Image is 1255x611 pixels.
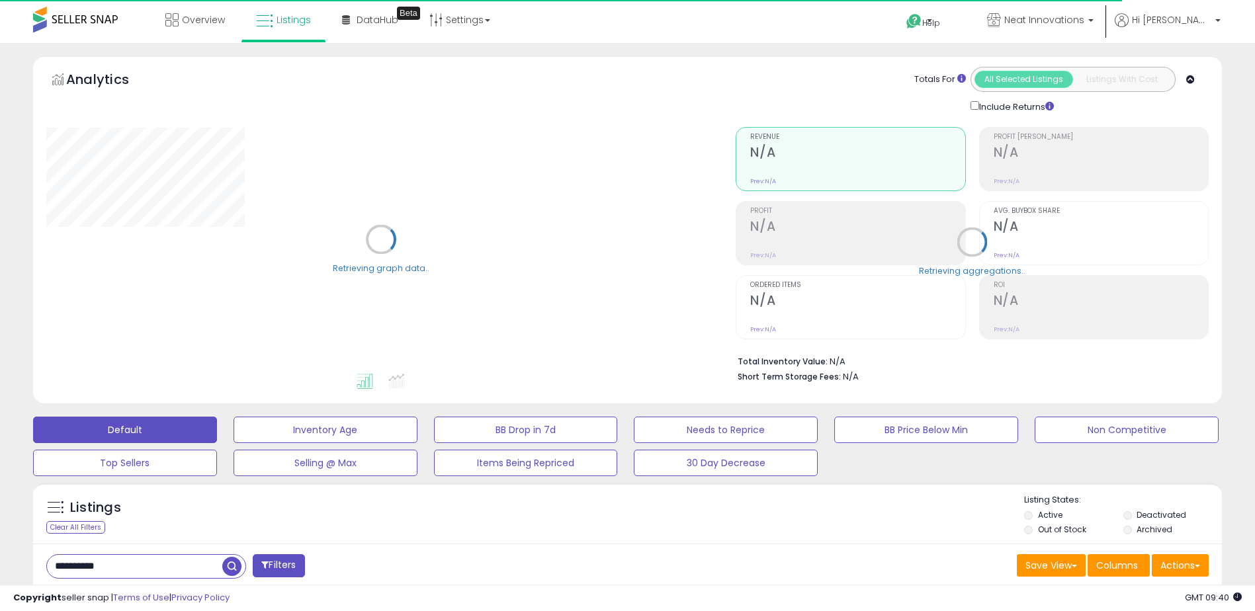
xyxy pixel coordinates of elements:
h5: Listings [70,499,121,517]
div: Tooltip anchor [397,7,420,20]
div: Retrieving graph data.. [333,262,429,274]
button: Default [33,417,217,443]
button: Inventory Age [234,417,417,443]
label: Archived [1137,524,1172,535]
span: Neat Innovations [1004,13,1084,26]
label: Active [1038,509,1062,520]
button: Needs to Reprice [634,417,818,443]
i: Get Help [906,13,922,30]
a: Hi [PERSON_NAME] [1115,13,1221,43]
span: Hi [PERSON_NAME] [1132,13,1211,26]
label: Deactivated [1137,509,1186,520]
button: Items Being Repriced [434,450,618,476]
button: BB Drop in 7d [434,417,618,443]
span: 2025-10-9 09:40 GMT [1185,591,1242,604]
div: seller snap | | [13,592,230,604]
div: Retrieving aggregations.. [919,265,1025,276]
span: Columns [1096,559,1138,572]
div: Include Returns [961,99,1070,114]
span: Help [922,17,940,28]
button: Actions [1152,554,1209,577]
button: Columns [1088,554,1150,577]
span: Overview [182,13,225,26]
button: Listings With Cost [1072,71,1171,88]
span: Listings [277,13,311,26]
h5: Analytics [66,70,155,92]
button: Filters [253,554,304,577]
a: Privacy Policy [171,591,230,604]
button: Top Sellers [33,450,217,476]
button: BB Price Below Min [834,417,1018,443]
button: All Selected Listings [974,71,1073,88]
label: Out of Stock [1038,524,1086,535]
div: Clear All Filters [46,521,105,534]
button: Non Competitive [1035,417,1219,443]
a: Terms of Use [113,591,169,604]
div: Totals For [914,73,966,86]
button: Save View [1017,554,1086,577]
span: DataHub [357,13,398,26]
button: Selling @ Max [234,450,417,476]
a: Help [896,3,966,43]
strong: Copyright [13,591,62,604]
p: Listing States: [1024,494,1222,507]
button: 30 Day Decrease [634,450,818,476]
